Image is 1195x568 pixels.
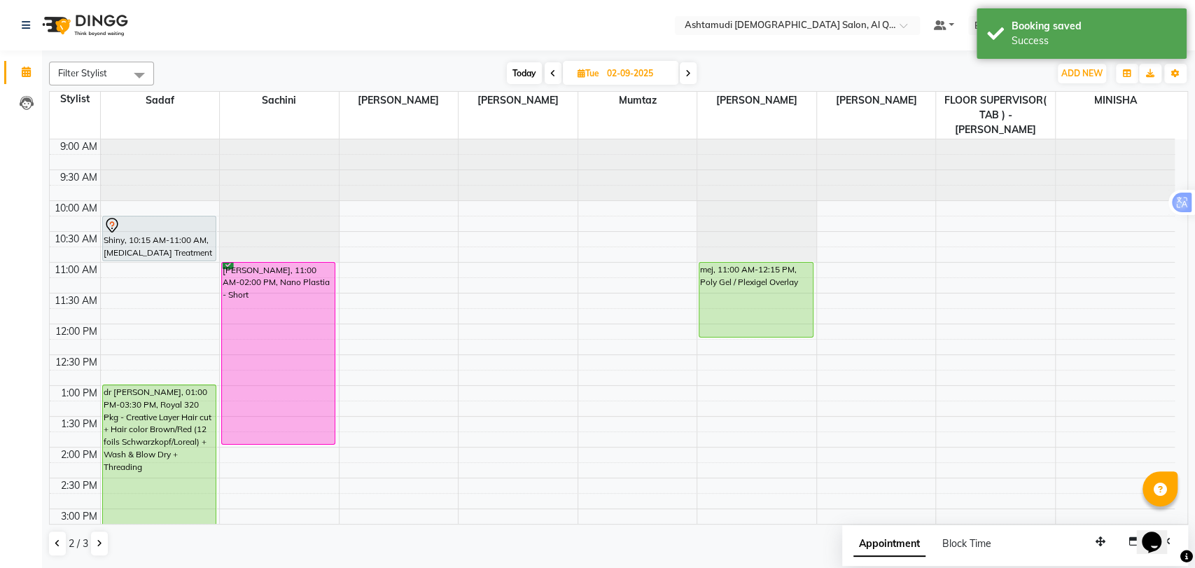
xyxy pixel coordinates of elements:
span: ADD NEW [1061,68,1103,78]
span: Sadaf [101,92,220,109]
div: 2:00 PM [58,448,100,462]
div: 9:30 AM [57,170,100,185]
div: 10:00 AM [52,201,100,216]
div: Success [1012,34,1176,48]
div: Booking saved [1012,19,1176,34]
div: dr [PERSON_NAME], 01:00 PM-03:30 PM, Royal 320 Pkg - Creative Layer Hair cut + Hair color Brown/R... [103,385,216,536]
span: [PERSON_NAME] [459,92,578,109]
div: 11:00 AM [52,263,100,277]
div: 11:30 AM [52,293,100,308]
div: Shiny, 10:15 AM-11:00 AM, [MEDICAL_DATA] Treatment [103,216,216,261]
div: mej, 11:00 AM-12:15 PM, Poly Gel / Plexigel Overlay [699,263,812,337]
span: Filter Stylist [58,67,107,78]
span: FLOOR SUPERVISOR( TAB ) -[PERSON_NAME] [936,92,1055,139]
span: Today [507,62,542,84]
span: Sachini [220,92,339,109]
div: 3:00 PM [58,509,100,524]
span: 2 / 3 [69,536,88,551]
div: 12:00 PM [53,324,100,339]
div: 1:00 PM [58,386,100,401]
span: MINISHA [1056,92,1175,109]
div: Stylist [50,92,100,106]
div: 10:30 AM [52,232,100,247]
button: ADD NEW [1058,64,1106,83]
div: [PERSON_NAME], 11:00 AM-02:00 PM, Nano Plastia - Short [222,263,335,444]
div: 12:30 PM [53,355,100,370]
div: 1:30 PM [58,417,100,431]
div: 2:30 PM [58,478,100,493]
div: 9:00 AM [57,139,100,154]
span: Block Time [942,537,991,550]
span: [PERSON_NAME] [817,92,936,109]
img: logo [36,6,132,45]
iframe: chat widget [1136,512,1181,554]
span: Tue [574,68,603,78]
input: 2025-09-02 [603,63,673,84]
span: Mumtaz [578,92,697,109]
span: Appointment [853,532,925,557]
span: [PERSON_NAME] [697,92,816,109]
span: [PERSON_NAME] [340,92,459,109]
